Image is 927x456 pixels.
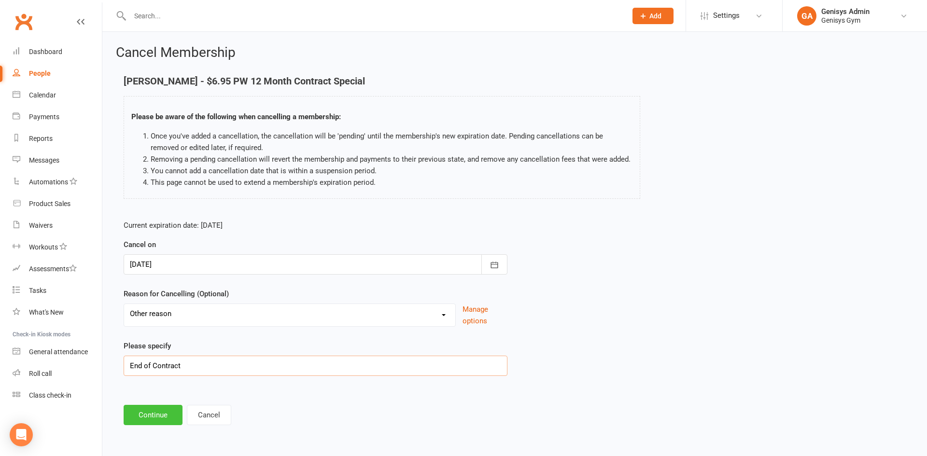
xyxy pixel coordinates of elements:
[13,341,102,363] a: General attendance kiosk mode
[10,423,33,446] div: Open Intercom Messenger
[13,171,102,193] a: Automations
[124,239,156,250] label: Cancel on
[29,156,59,164] div: Messages
[649,12,661,20] span: Add
[29,221,53,229] div: Waivers
[29,113,59,121] div: Payments
[632,8,674,24] button: Add
[116,45,913,60] h2: Cancel Membership
[29,200,70,207] div: Product Sales
[124,405,183,425] button: Continue
[131,112,341,121] strong: Please be aware of the following when cancelling a membership:
[29,243,58,251] div: Workouts
[12,10,36,34] a: Clubworx
[151,130,632,153] li: Once you've added a cancellation, the cancellation will be 'pending' until the membership's new e...
[124,76,640,86] h4: [PERSON_NAME] - $6.95 PW 12 Month Contract Special
[13,215,102,236] a: Waivers
[29,287,46,294] div: Tasks
[13,193,102,215] a: Product Sales
[13,150,102,171] a: Messages
[124,288,229,300] label: Reason for Cancelling (Optional)
[13,280,102,302] a: Tasks
[151,153,632,165] li: Removing a pending cancellation will revert the membership and payments to their previous state, ...
[13,84,102,106] a: Calendar
[127,9,620,23] input: Search...
[151,177,632,188] li: This page cannot be used to extend a membership's expiration period.
[29,348,88,356] div: General attendance
[187,405,231,425] button: Cancel
[124,340,171,352] label: Please specify
[13,302,102,323] a: What's New
[13,63,102,84] a: People
[713,5,740,27] span: Settings
[29,391,71,399] div: Class check-in
[29,48,62,55] div: Dashboard
[821,16,870,25] div: Genisys Gym
[29,178,68,186] div: Automations
[13,236,102,258] a: Workouts
[13,41,102,63] a: Dashboard
[29,91,56,99] div: Calendar
[29,135,53,142] div: Reports
[797,6,816,26] div: GA
[13,385,102,406] a: Class kiosk mode
[13,258,102,280] a: Assessments
[29,69,51,77] div: People
[124,220,507,231] p: Current expiration date: [DATE]
[13,363,102,385] a: Roll call
[13,128,102,150] a: Reports
[29,308,64,316] div: What's New
[151,165,632,177] li: You cannot add a cancellation date that is within a suspension period.
[29,265,77,273] div: Assessments
[463,304,507,327] button: Manage options
[821,7,870,16] div: Genisys Admin
[13,106,102,128] a: Payments
[29,370,52,377] div: Roll call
